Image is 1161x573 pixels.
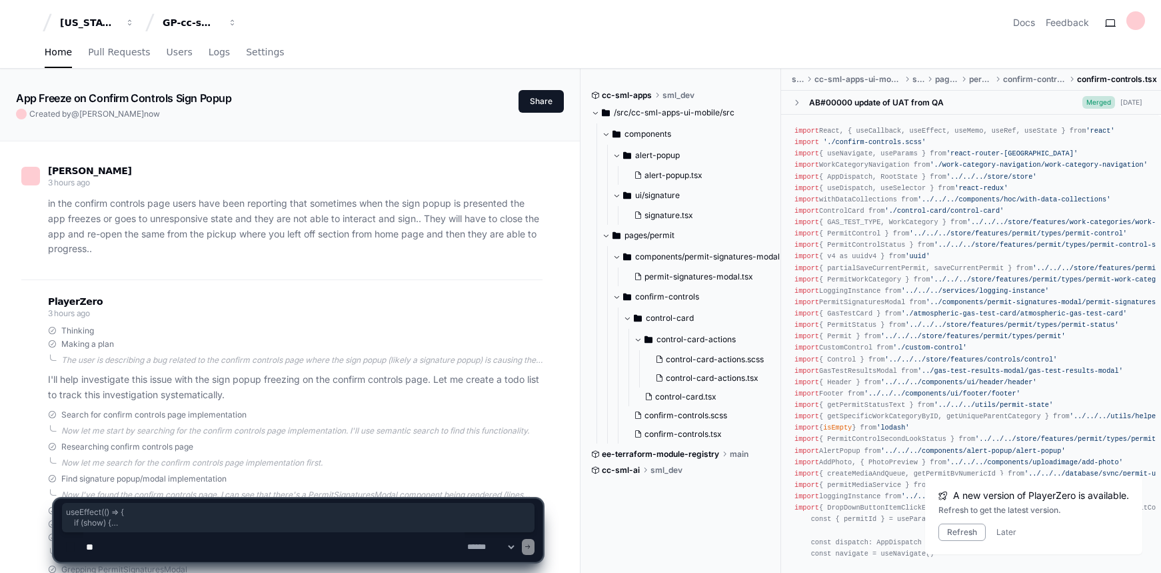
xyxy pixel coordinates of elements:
span: import [794,378,819,386]
span: '../../../utils/permit-state' [934,401,1053,409]
button: components/permit-signatures-modal [612,246,780,267]
span: import [794,161,819,169]
span: Home [45,48,72,56]
span: 3 hours ago [48,308,90,318]
button: confirm-controls.scss [628,406,772,425]
span: './confirm-controls.scss' [823,138,926,146]
button: control-card [623,308,780,329]
span: '../../../store/features/permit/types/permit' [880,332,1065,340]
span: './work-category-navigation/work-category-navigation' [930,161,1148,169]
span: ui/signature [635,190,680,201]
span: './control-card/control-card' [885,207,1004,215]
span: import [794,447,819,455]
span: import [794,458,819,466]
span: control-card.tsx [655,392,716,402]
span: pages [935,74,958,85]
button: control-card-actions.scss [650,350,772,369]
button: control-card-actions [634,329,780,350]
span: import [794,332,819,340]
svg: Directory [602,105,610,121]
span: now [144,109,160,119]
span: '../../../components/ui/footer/footer' [864,390,1020,398]
a: Logs [209,37,230,68]
span: import [794,207,819,215]
div: Now let me start by searching for the confirm controls page implementation. I'll use semantic sea... [61,426,543,436]
span: PlayerZero [48,298,103,306]
span: useEffect(() => { if (show) { // Prevent background scroll document.body.style.overflow = 'hidden... [66,507,531,528]
a: Docs [1013,16,1035,29]
span: import [794,264,819,272]
span: cc-sml-ai [602,465,640,476]
span: import [794,184,819,192]
button: confirm-controls [612,286,780,308]
svg: Directory [623,249,631,265]
span: '../../../store/store' [946,173,1037,181]
span: 'react-redux' [954,184,1008,192]
button: Refresh [938,524,986,541]
span: import [794,287,819,295]
span: '../../../services/logging-instance' [901,287,1049,295]
span: Merged [1082,96,1115,109]
button: GP-cc-sml-apps [157,11,243,35]
button: Later [996,527,1016,538]
span: Making a plan [61,339,114,350]
button: permit-signatures-modal.tsx [628,267,772,286]
span: import [794,310,819,318]
svg: Directory [623,187,631,203]
span: confirm-controls.tsx [644,429,722,440]
button: Feedback [1046,16,1089,29]
span: [PERSON_NAME] [79,109,144,119]
span: import [794,401,819,409]
svg: Directory [612,126,620,142]
span: import [794,356,819,364]
div: GP-cc-sml-apps [163,16,220,29]
span: ee-terraform-module-registry [602,449,719,460]
span: /src/cc-sml-apps-ui-mobile/src [614,107,734,118]
span: Researching confirm controls page [61,442,193,452]
span: import [794,138,819,146]
span: Search for confirm controls page implementation [61,410,247,420]
span: Users [167,48,193,56]
span: import [794,252,819,260]
span: import [794,298,819,306]
span: alert-popup.tsx [644,170,702,181]
span: cc-sml-apps-ui-mobile [814,74,902,85]
svg: Directory [634,310,642,326]
app-text-character-animate: App Freeze on Confirm Controls Sign Popup [16,91,232,105]
span: import [794,390,819,398]
a: Pull Requests [88,37,150,68]
a: Settings [246,37,284,68]
span: components/permit-signatures-modal [635,251,780,262]
span: confirm-controls.tsx [1077,74,1157,85]
span: alert-popup [635,150,680,161]
span: Created by [29,109,160,119]
button: pages/permit [602,225,780,246]
span: '../../../store/features/permit/types/permit-control' [910,229,1128,237]
span: sml_dev [662,90,694,101]
div: AB#00000 update of UAT from QA [809,97,944,108]
span: Pull Requests [88,48,150,56]
span: Settings [246,48,284,56]
span: @ [71,109,79,119]
span: '../../../components/ui/header/header' [880,378,1036,386]
span: control-card-actions.tsx [666,373,758,384]
span: import [794,173,819,181]
a: Home [45,37,72,68]
span: 'lodash' [876,424,909,432]
button: control-card-actions.tsx [650,369,772,388]
svg: Directory [644,332,652,348]
span: import [794,321,819,329]
span: './custom-control' [893,344,967,352]
button: [US_STATE] Pacific [55,11,140,35]
p: in the confirm controls page users have been reporting that sometimes when the sign popup is pres... [48,196,543,257]
span: '../gas-test-results-modal/gas-test-results-modal' [918,367,1123,375]
span: permit [969,74,993,85]
span: src [792,74,804,85]
span: import [794,218,819,226]
span: import [794,149,819,157]
span: import [794,229,819,237]
button: alert-popup.tsx [628,166,772,185]
button: signature.tsx [628,206,772,225]
span: import [794,424,819,432]
span: signature.tsx [644,210,693,221]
